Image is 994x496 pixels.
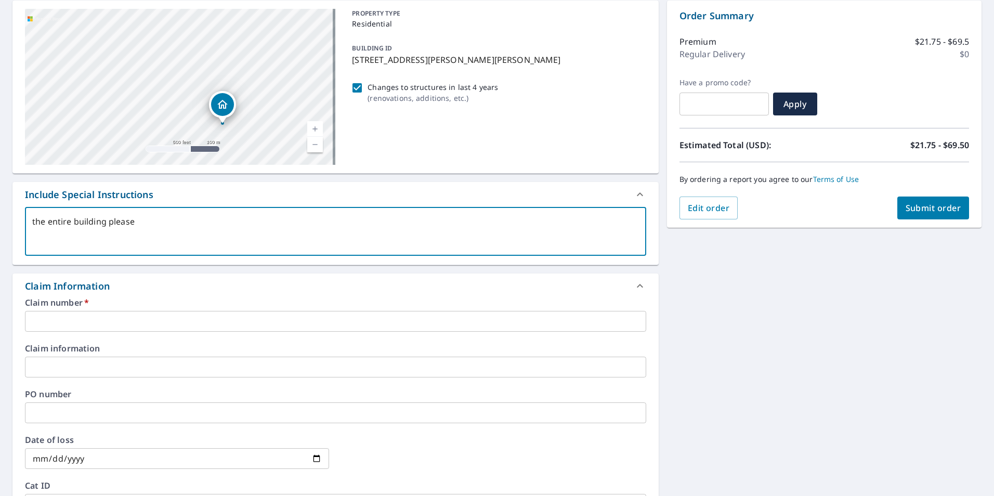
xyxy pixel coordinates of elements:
[773,93,817,115] button: Apply
[307,121,323,137] a: Current Level 16, Zoom In
[25,298,646,307] label: Claim number
[32,217,639,246] textarea: the entire building please
[688,202,730,214] span: Edit order
[352,54,642,66] p: [STREET_ADDRESS][PERSON_NAME][PERSON_NAME]
[12,273,659,298] div: Claim Information
[25,279,110,293] div: Claim Information
[209,91,236,123] div: Dropped pin, building 1, Residential property, 2344 Shawnee Rd Lima, OH 45805
[813,174,859,184] a: Terms of Use
[352,18,642,29] p: Residential
[679,35,716,48] p: Premium
[781,98,809,110] span: Apply
[960,48,969,60] p: $0
[897,197,970,219] button: Submit order
[307,137,323,152] a: Current Level 16, Zoom Out
[352,9,642,18] p: PROPERTY TYPE
[352,44,392,53] p: BUILDING ID
[906,202,961,214] span: Submit order
[679,197,738,219] button: Edit order
[12,182,659,207] div: Include Special Instructions
[25,344,646,353] label: Claim information
[368,93,498,103] p: ( renovations, additions, etc. )
[25,481,646,490] label: Cat ID
[25,390,646,398] label: PO number
[679,78,769,87] label: Have a promo code?
[910,139,969,151] p: $21.75 - $69.50
[25,188,153,202] div: Include Special Instructions
[25,436,329,444] label: Date of loss
[679,9,969,23] p: Order Summary
[915,35,969,48] p: $21.75 - $69.5
[679,48,745,60] p: Regular Delivery
[368,82,498,93] p: Changes to structures in last 4 years
[679,139,825,151] p: Estimated Total (USD):
[679,175,969,184] p: By ordering a report you agree to our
